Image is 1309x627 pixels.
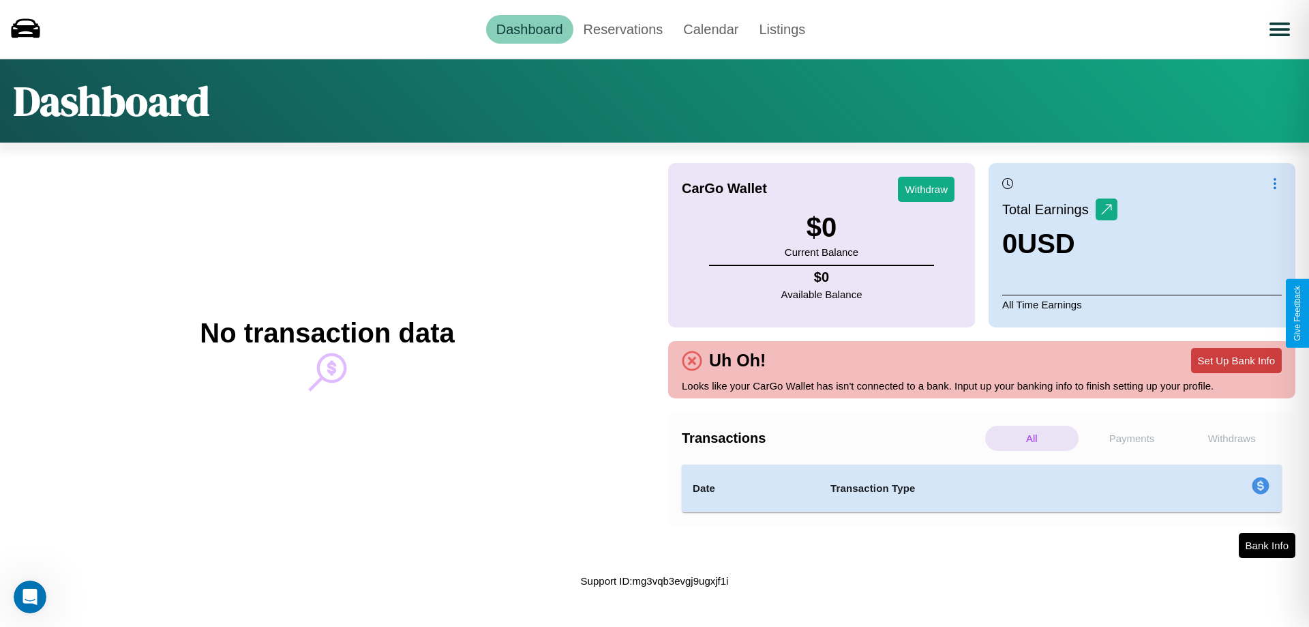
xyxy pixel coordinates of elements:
[1002,229,1117,259] h3: 0 USD
[200,318,454,349] h2: No transaction data
[682,465,1282,512] table: simple table
[1002,197,1096,222] p: Total Earnings
[486,15,573,44] a: Dashboard
[682,181,767,196] h4: CarGo Wallet
[1239,533,1295,558] button: Bank Info
[693,480,809,497] h4: Date
[781,269,862,285] h4: $ 0
[785,243,858,261] p: Current Balance
[781,285,862,304] p: Available Balance
[1085,426,1179,451] p: Payments
[785,212,858,243] h3: $ 0
[702,351,772,370] h4: Uh Oh!
[573,15,674,44] a: Reservations
[1002,295,1282,314] p: All Time Earnings
[673,15,749,44] a: Calendar
[830,480,1140,497] h4: Transaction Type
[898,177,954,202] button: Withdraw
[1191,348,1282,373] button: Set Up Bank Info
[14,73,209,129] h1: Dashboard
[1293,286,1302,341] div: Give Feedback
[1185,426,1278,451] p: Withdraws
[581,572,729,590] p: Support ID: mg3vqb3evgj9ugxjf1i
[985,426,1079,451] p: All
[749,15,815,44] a: Listings
[14,581,46,613] iframe: Intercom live chat
[1261,10,1299,48] button: Open menu
[682,377,1282,395] p: Looks like your CarGo Wallet has isn't connected to a bank. Input up your banking info to finish ...
[682,431,982,446] h4: Transactions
